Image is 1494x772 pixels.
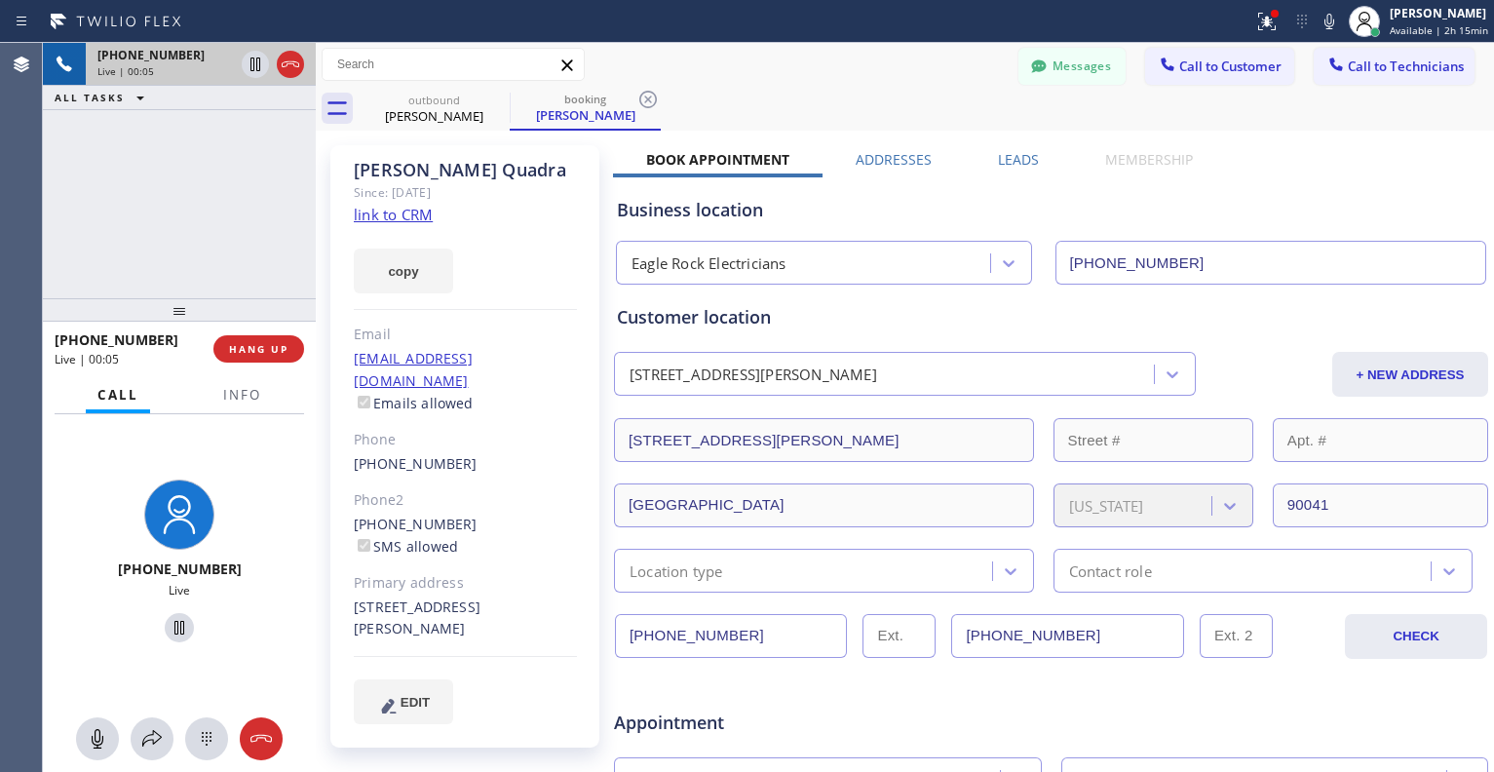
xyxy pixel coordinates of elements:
label: Addresses [856,150,932,169]
span: Appointment [614,710,902,736]
div: [STREET_ADDRESS][PERSON_NAME] [630,364,877,386]
button: Call to Technicians [1314,48,1475,85]
div: Eagle Rock Electricians [632,252,786,275]
button: Mute [76,717,119,760]
input: Phone Number [615,614,847,658]
label: SMS allowed [354,537,458,556]
input: City [614,483,1034,527]
div: Glen Wang [361,87,508,131]
label: Book Appointment [646,150,789,169]
button: Call [86,376,150,414]
button: CHECK [1345,614,1487,659]
a: link to CRM [354,205,433,224]
a: [PHONE_NUMBER] [354,454,478,473]
label: Leads [998,150,1039,169]
input: ZIP [1273,483,1488,527]
div: Contact role [1069,560,1152,582]
div: Email [354,324,577,346]
span: [PHONE_NUMBER] [55,330,178,349]
div: [STREET_ADDRESS][PERSON_NAME] [354,597,577,641]
input: Address [614,418,1034,462]
input: Phone Number [1055,241,1487,285]
span: Available | 2h 15min [1390,23,1488,37]
button: Call to Customer [1145,48,1294,85]
div: Marie Quadra [512,87,659,129]
input: Apt. # [1273,418,1488,462]
button: Open directory [131,717,173,760]
span: [PHONE_NUMBER] [97,47,205,63]
button: Hang up [277,51,304,78]
div: Since: [DATE] [354,181,577,204]
input: Ext. [862,614,936,658]
input: Phone Number 2 [951,614,1183,658]
div: Phone [354,429,577,451]
button: Info [211,376,273,414]
span: Call to Technicians [1348,58,1464,75]
button: Hang up [240,717,283,760]
span: EDIT [401,695,430,710]
span: Live [169,582,190,598]
button: EDIT [354,679,453,724]
button: Open dialpad [185,717,228,760]
span: ALL TASKS [55,91,125,104]
label: Emails allowed [354,394,474,412]
label: Membership [1105,150,1193,169]
div: [PERSON_NAME] [361,107,508,125]
div: Business location [617,197,1485,223]
button: Messages [1018,48,1126,85]
span: Live | 00:05 [97,64,154,78]
button: Hold Customer [242,51,269,78]
div: [PERSON_NAME] Quadra [354,159,577,181]
button: Hold Customer [165,613,194,642]
div: outbound [361,93,508,107]
button: + NEW ADDRESS [1332,352,1488,397]
button: HANG UP [213,335,304,363]
button: copy [354,249,453,293]
div: Phone2 [354,489,577,512]
input: SMS allowed [358,539,370,552]
span: Live | 00:05 [55,351,119,367]
input: Ext. 2 [1200,614,1273,658]
div: Customer location [617,304,1485,330]
div: [PERSON_NAME] [512,106,659,124]
span: Info [223,386,261,404]
a: [EMAIL_ADDRESS][DOMAIN_NAME] [354,349,473,390]
input: Emails allowed [358,396,370,408]
span: Call [97,386,138,404]
div: booking [512,92,659,106]
div: [PERSON_NAME] [1390,5,1488,21]
input: Street # [1053,418,1253,462]
a: [PHONE_NUMBER] [354,515,478,533]
span: Call to Customer [1179,58,1282,75]
button: Mute [1316,8,1343,35]
span: HANG UP [229,342,288,356]
span: [PHONE_NUMBER] [118,560,242,578]
div: Primary address [354,572,577,595]
div: Location type [630,560,723,582]
button: ALL TASKS [43,86,164,109]
input: Search [323,49,584,80]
